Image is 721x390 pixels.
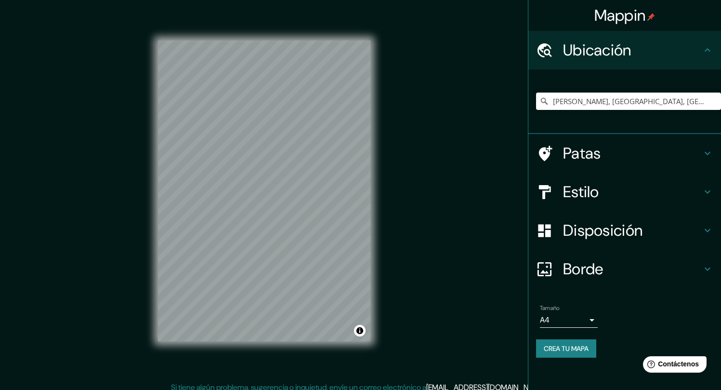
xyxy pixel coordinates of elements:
[540,312,598,328] div: A4
[563,259,603,279] font: Borde
[540,315,550,325] font: A4
[563,220,642,241] font: Disposición
[528,250,721,288] div: Borde
[354,325,366,336] button: Activar o desactivar atribución
[594,5,646,26] font: Mappin
[563,182,599,202] font: Estilo
[540,304,560,312] font: Tamaño
[528,211,721,250] div: Disposición
[528,134,721,173] div: Patas
[528,173,721,211] div: Estilo
[635,352,710,379] iframe: Lanzador de widgets de ayuda
[647,13,655,21] img: pin-icon.png
[544,344,589,353] font: Crea tu mapa
[536,93,721,110] input: Elige tu ciudad o zona
[563,40,631,60] font: Ubicación
[563,143,601,163] font: Patas
[158,40,370,341] canvas: Mapa
[536,339,596,358] button: Crea tu mapa
[528,31,721,69] div: Ubicación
